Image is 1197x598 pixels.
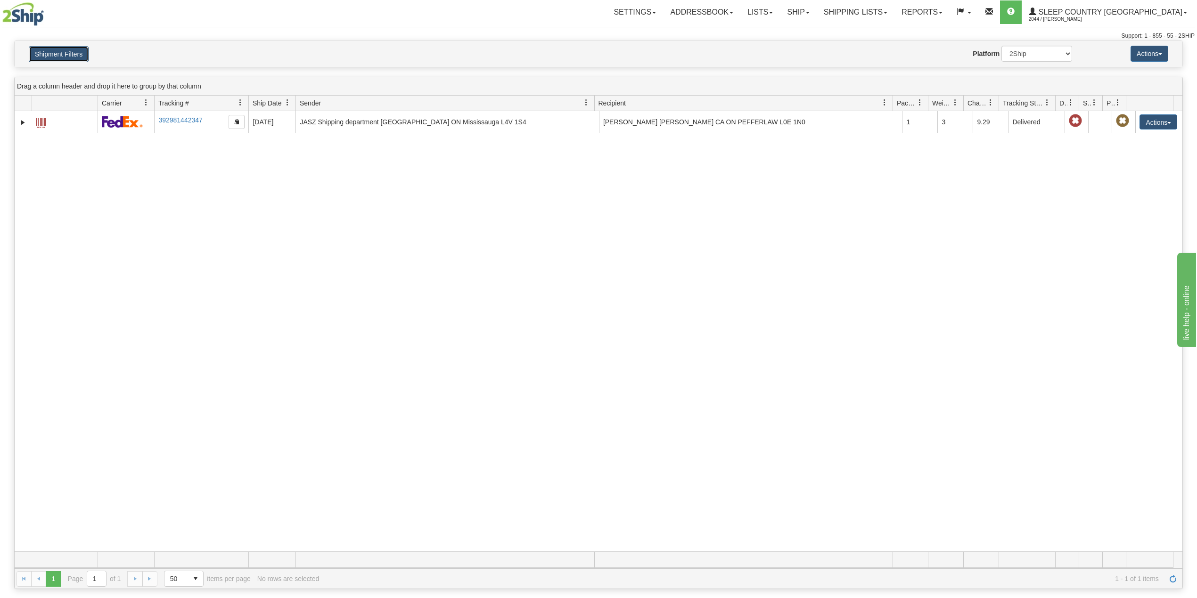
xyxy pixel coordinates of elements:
span: Page 1 [46,571,61,586]
a: Label [36,114,46,129]
span: 2044 / [PERSON_NAME] [1029,15,1099,24]
span: Page of 1 [68,571,121,587]
span: Sender [300,98,321,108]
a: Shipping lists [817,0,894,24]
a: Lists [740,0,780,24]
a: Packages filter column settings [912,95,928,111]
a: 392981442347 [158,116,202,124]
a: Charge filter column settings [983,95,999,111]
img: 2 - FedEx Express® [102,116,143,128]
a: Reports [894,0,950,24]
span: 1 - 1 of 1 items [326,575,1159,582]
span: 50 [170,574,182,583]
a: Ship Date filter column settings [279,95,295,111]
button: Actions [1131,46,1168,62]
span: Page sizes drop down [164,571,204,587]
span: Recipient [598,98,626,108]
button: Actions [1140,114,1177,129]
td: 9.29 [973,111,1008,133]
a: Ship [780,0,816,24]
span: Pickup Not Assigned [1116,114,1129,128]
input: Page 1 [87,571,106,586]
a: Weight filter column settings [947,95,963,111]
a: Sender filter column settings [578,95,594,111]
a: Sleep Country [GEOGRAPHIC_DATA] 2044 / [PERSON_NAME] [1022,0,1194,24]
a: Settings [607,0,663,24]
span: Shipment Issues [1083,98,1091,108]
iframe: chat widget [1175,251,1196,347]
span: Carrier [102,98,122,108]
button: Shipment Filters [29,46,89,62]
span: Sleep Country [GEOGRAPHIC_DATA] [1036,8,1182,16]
span: Pickup Status [1107,98,1115,108]
a: Shipment Issues filter column settings [1086,95,1102,111]
div: grid grouping header [15,77,1182,96]
a: Expand [18,118,28,127]
a: Delivery Status filter column settings [1063,95,1079,111]
button: Copy to clipboard [229,115,245,129]
td: [PERSON_NAME] [PERSON_NAME] CA ON PEFFERLAW L0E 1N0 [599,111,902,133]
span: Tracking # [158,98,189,108]
img: logo2044.jpg [2,2,44,26]
a: Carrier filter column settings [138,95,154,111]
span: select [188,571,203,586]
span: Late [1069,114,1082,128]
td: Delivered [1008,111,1065,133]
div: live help - online [7,6,87,17]
div: Support: 1 - 855 - 55 - 2SHIP [2,32,1195,40]
a: Tracking Status filter column settings [1039,95,1055,111]
span: Weight [932,98,952,108]
td: JASZ Shipping department [GEOGRAPHIC_DATA] ON Mississauga L4V 1S4 [295,111,599,133]
td: [DATE] [248,111,295,133]
span: Tracking Status [1003,98,1044,108]
span: Packages [897,98,917,108]
span: Ship Date [253,98,281,108]
div: No rows are selected [257,575,320,582]
span: items per page [164,571,251,587]
a: Addressbook [663,0,740,24]
span: Charge [967,98,987,108]
td: 3 [937,111,973,133]
a: Pickup Status filter column settings [1110,95,1126,111]
span: Delivery Status [1059,98,1067,108]
a: Recipient filter column settings [877,95,893,111]
td: 1 [902,111,937,133]
a: Tracking # filter column settings [232,95,248,111]
a: Refresh [1165,571,1181,586]
label: Platform [973,49,1000,58]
